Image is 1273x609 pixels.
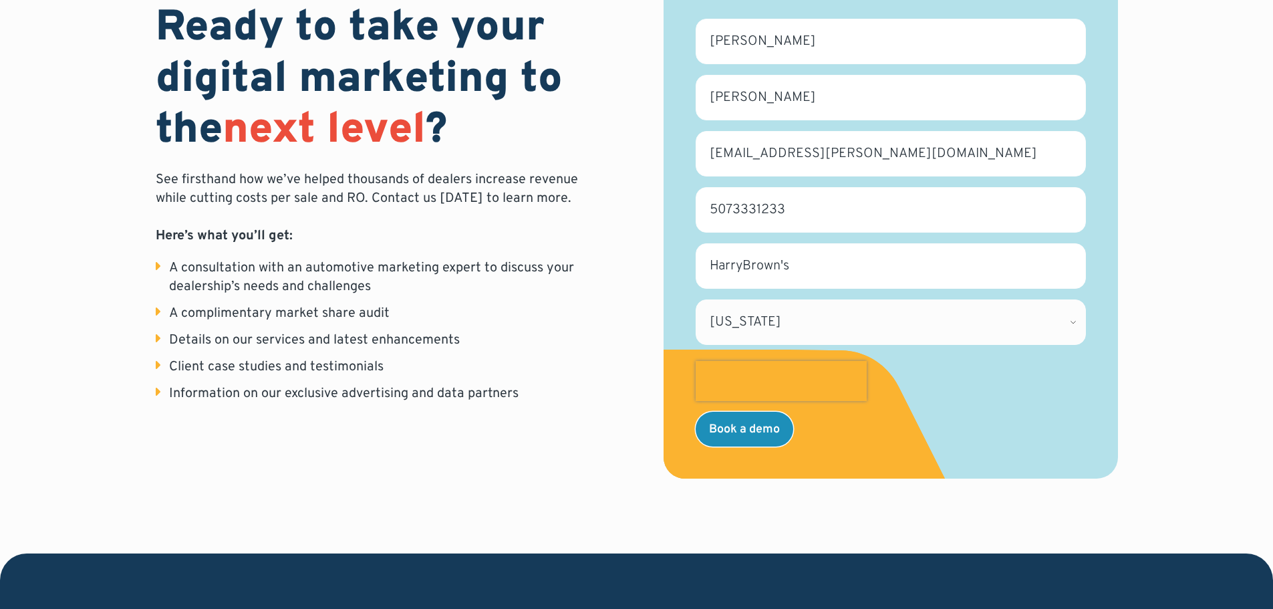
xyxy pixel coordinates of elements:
div: A complimentary market share audit [169,304,390,323]
iframe: reCAPTCHA [696,361,867,401]
input: Book a demo [696,412,793,447]
input: Business email [696,131,1086,176]
div: Client case studies and testimonials [169,358,384,376]
div: A consultation with an automotive marketing expert to discuss your dealership’s needs and challenges [169,259,610,296]
input: Phone number [696,187,1086,233]
div: Information on our exclusive advertising and data partners [169,384,519,403]
strong: Here’s what you’ll get: [156,227,293,245]
input: Dealership name [696,243,1086,289]
div: Details on our services and latest enhancements [169,331,460,350]
span: next level [223,104,426,158]
p: See firsthand how we’ve helped thousands of dealers increase revenue while cutting costs per sale... [156,170,610,245]
input: Last name [696,75,1086,120]
h1: Ready to take your digital marketing to the ? [156,3,610,157]
input: First name [696,19,1086,64]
